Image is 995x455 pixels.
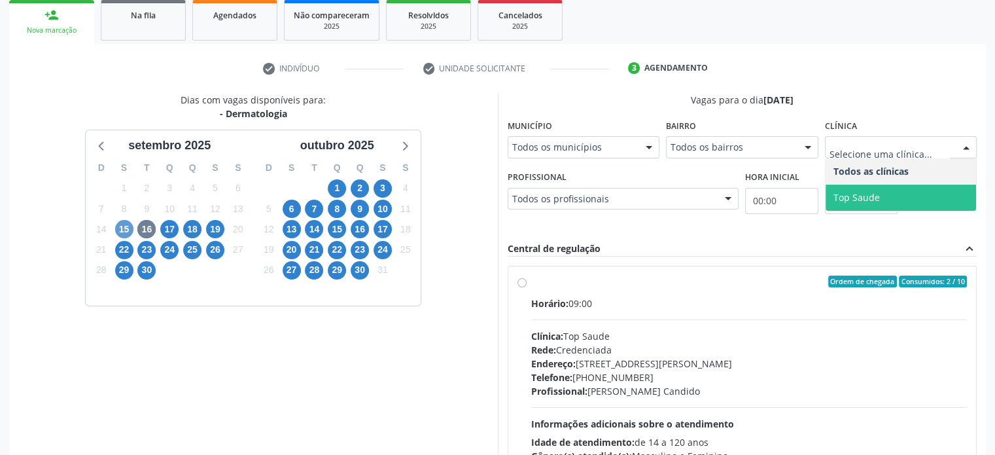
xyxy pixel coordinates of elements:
span: Top Saude [833,191,880,204]
span: segunda-feira, 8 de setembro de 2025 [115,200,133,218]
span: sábado, 11 de outubro de 2025 [396,200,415,218]
span: quarta-feira, 15 de outubro de 2025 [328,220,346,238]
span: segunda-feira, 27 de outubro de 2025 [283,261,301,280]
span: sexta-feira, 26 de setembro de 2025 [206,241,224,259]
div: S [280,158,303,178]
span: terça-feira, 2 de setembro de 2025 [137,179,156,198]
span: sexta-feira, 24 de outubro de 2025 [374,241,392,259]
div: 2025 [396,22,461,31]
span: Horário: [531,297,568,310]
span: Cancelados [498,10,542,21]
div: Dias com vagas disponíveis para: [181,93,326,120]
span: Agendados [213,10,256,21]
input: Selecione o horário [745,188,818,214]
span: segunda-feira, 29 de setembro de 2025 [115,261,133,280]
div: 09:00 [531,297,968,310]
label: Profissional [508,168,567,188]
div: - Dermatologia [181,107,326,120]
div: Q [158,158,181,178]
div: S [394,158,417,178]
span: sábado, 20 de setembro de 2025 [229,220,247,238]
span: terça-feira, 16 de setembro de 2025 [137,220,156,238]
span: [DATE] [763,94,794,106]
span: sábado, 25 de outubro de 2025 [396,241,415,259]
span: quarta-feira, 8 de outubro de 2025 [328,200,346,218]
span: segunda-feira, 1 de setembro de 2025 [115,179,133,198]
span: quinta-feira, 11 de setembro de 2025 [183,200,201,218]
div: D [257,158,280,178]
span: quinta-feira, 30 de outubro de 2025 [351,261,369,280]
div: setembro 2025 [123,137,216,155]
span: Rede: [531,344,556,356]
span: Não compareceram [294,10,370,21]
div: D [90,158,113,178]
label: Bairro [666,116,696,136]
span: Consumidos: 2 / 10 [899,276,967,287]
div: T [303,158,326,178]
span: terça-feira, 14 de outubro de 2025 [305,220,323,238]
span: Todos os bairros [671,141,792,154]
span: domingo, 7 de setembro de 2025 [92,200,111,218]
span: Telefone: [531,371,572,384]
div: Nova marcação [18,26,85,35]
span: domingo, 14 de setembro de 2025 [92,220,111,238]
div: S [204,158,227,178]
span: quarta-feira, 29 de outubro de 2025 [328,261,346,280]
span: Endereço: [531,357,576,370]
span: sábado, 13 de setembro de 2025 [229,200,247,218]
span: quarta-feira, 24 de setembro de 2025 [160,241,179,259]
div: de 14 a 120 anos [531,435,968,449]
span: Resolvidos [408,10,449,21]
span: sábado, 6 de setembro de 2025 [229,179,247,198]
span: segunda-feira, 13 de outubro de 2025 [283,220,301,238]
span: segunda-feira, 22 de setembro de 2025 [115,241,133,259]
input: Selecione uma clínica... [829,141,951,167]
span: quinta-feira, 18 de setembro de 2025 [183,220,201,238]
span: terça-feira, 28 de outubro de 2025 [305,261,323,280]
div: 3 [628,62,640,74]
div: outubro 2025 [295,137,379,155]
span: quinta-feira, 2 de outubro de 2025 [351,179,369,198]
div: 2025 [487,22,553,31]
span: segunda-feira, 6 de outubro de 2025 [283,200,301,218]
div: S [226,158,249,178]
span: domingo, 21 de setembro de 2025 [92,241,111,259]
span: terça-feira, 7 de outubro de 2025 [305,200,323,218]
div: person_add [44,8,59,22]
span: domingo, 12 de outubro de 2025 [260,220,278,238]
div: T [135,158,158,178]
span: quinta-feira, 23 de outubro de 2025 [351,241,369,259]
div: Agendamento [644,62,708,74]
span: domingo, 28 de setembro de 2025 [92,261,111,280]
span: Idade de atendimento: [531,436,635,448]
label: Município [508,116,552,136]
span: Todos os municípios [512,141,633,154]
span: quarta-feira, 3 de setembro de 2025 [160,179,179,198]
span: sexta-feira, 3 de outubro de 2025 [374,179,392,198]
div: 2025 [294,22,370,31]
span: sexta-feira, 19 de setembro de 2025 [206,220,224,238]
span: quarta-feira, 17 de setembro de 2025 [160,220,179,238]
span: sábado, 18 de outubro de 2025 [396,220,415,238]
span: terça-feira, 23 de setembro de 2025 [137,241,156,259]
span: domingo, 5 de outubro de 2025 [260,200,278,218]
span: terça-feira, 9 de setembro de 2025 [137,200,156,218]
span: quinta-feira, 9 de outubro de 2025 [351,200,369,218]
div: Q [326,158,349,178]
span: segunda-feira, 15 de setembro de 2025 [115,220,133,238]
span: sexta-feira, 12 de setembro de 2025 [206,200,224,218]
span: quarta-feira, 22 de outubro de 2025 [328,241,346,259]
span: sábado, 4 de outubro de 2025 [396,179,415,198]
div: Central de regulação [508,242,601,256]
span: quarta-feira, 10 de setembro de 2025 [160,200,179,218]
span: segunda-feira, 20 de outubro de 2025 [283,241,301,259]
div: Q [349,158,372,178]
span: sexta-feira, 17 de outubro de 2025 [374,220,392,238]
span: quinta-feira, 25 de setembro de 2025 [183,241,201,259]
span: sexta-feira, 31 de outubro de 2025 [374,261,392,280]
div: Top Saude [531,329,968,343]
span: Ordem de chegada [828,276,897,287]
span: quinta-feira, 16 de outubro de 2025 [351,220,369,238]
span: sexta-feira, 5 de setembro de 2025 [206,179,224,198]
span: terça-feira, 21 de outubro de 2025 [305,241,323,259]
